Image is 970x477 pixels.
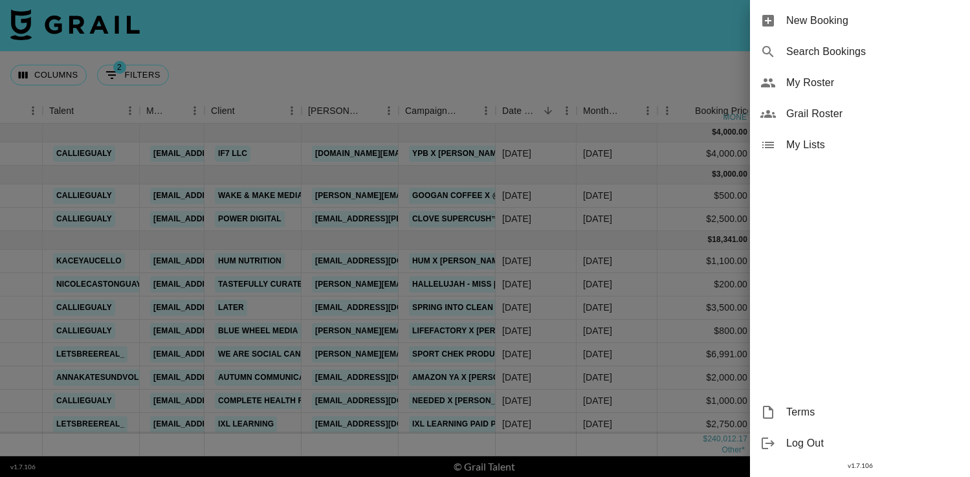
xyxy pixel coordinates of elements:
[786,106,960,122] span: Grail Roster
[750,5,970,36] div: New Booking
[750,459,970,472] div: v 1.7.106
[750,67,970,98] div: My Roster
[750,98,970,129] div: Grail Roster
[786,405,960,420] span: Terms
[750,36,970,67] div: Search Bookings
[786,137,960,153] span: My Lists
[786,13,960,28] span: New Booking
[750,397,970,428] div: Terms
[786,75,960,91] span: My Roster
[750,428,970,459] div: Log Out
[786,436,960,451] span: Log Out
[750,129,970,161] div: My Lists
[786,44,960,60] span: Search Bookings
